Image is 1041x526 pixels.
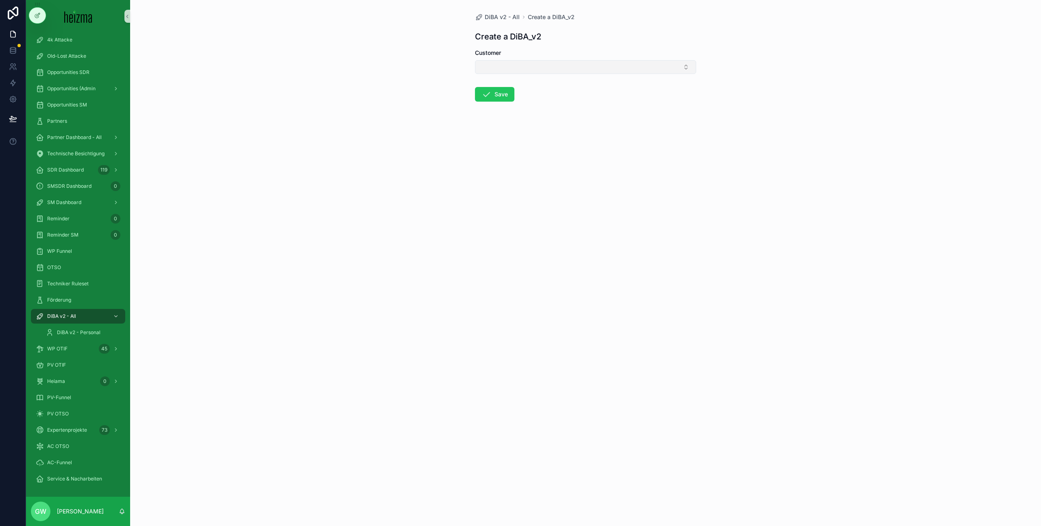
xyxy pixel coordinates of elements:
button: Save [475,87,514,102]
span: Expertenprojekte [47,427,87,433]
a: Opportunities SM [31,98,125,112]
a: Create a DiBA_v2 [528,13,575,21]
div: 45 [99,344,110,354]
a: Expertenprojekte73 [31,423,125,437]
a: Förderung [31,293,125,307]
a: PV OTIF [31,358,125,372]
span: PV-Funnel [47,394,71,401]
a: Old-Lost Attacke [31,49,125,63]
a: SM Dashboard [31,195,125,210]
h1: Create a DiBA_v2 [475,31,541,42]
div: 0 [111,214,120,224]
span: 4k Attacke [47,37,72,43]
span: Partner Dashboard - All [47,134,102,141]
span: WP OTIF [47,346,68,352]
div: scrollable content [26,33,130,497]
a: DiBA v2 - All [475,13,520,21]
a: Opportunities (Admin [31,81,125,96]
a: WP Funnel [31,244,125,259]
span: Customer [475,49,501,56]
div: 0 [100,376,110,386]
span: SM Dashboard [47,199,81,206]
a: Opportunities SDR [31,65,125,80]
a: DiBA v2 - Personal [41,325,125,340]
div: 0 [111,181,120,191]
a: Technische Besichtigung [31,146,125,161]
a: AC-Funnel [31,455,125,470]
a: Heiama0 [31,374,125,389]
span: Technische Besichtigung [47,150,105,157]
span: OTSO [47,264,61,271]
a: PV OTSO [31,406,125,421]
span: SDR Dashboard [47,167,84,173]
span: Techniker Ruleset [47,280,89,287]
span: Partners [47,118,67,124]
span: Förderung [47,297,71,303]
span: PV OTIF [47,362,66,368]
div: 73 [99,425,110,435]
span: PV OTSO [47,411,69,417]
img: App logo [64,10,92,23]
span: Old-Lost Attacke [47,53,86,59]
span: Opportunities (Admin [47,85,96,92]
a: Partner Dashboard - All [31,130,125,145]
a: OTSO [31,260,125,275]
span: Opportunities SM [47,102,87,108]
p: [PERSON_NAME] [57,507,104,515]
a: Service & Nacharbeiten [31,472,125,486]
a: AC OTSO [31,439,125,454]
button: Select Button [475,60,696,74]
span: Reminder [47,215,70,222]
a: SMSDR Dashboard0 [31,179,125,193]
div: 119 [98,165,110,175]
span: Opportunities SDR [47,69,89,76]
span: WP Funnel [47,248,72,254]
span: Service & Nacharbeiten [47,476,102,482]
a: SDR Dashboard119 [31,163,125,177]
div: 0 [111,230,120,240]
span: Reminder SM [47,232,78,238]
span: SMSDR Dashboard [47,183,91,189]
a: Techniker Ruleset [31,276,125,291]
a: PV-Funnel [31,390,125,405]
span: Heiama [47,378,65,385]
a: WP OTIF45 [31,341,125,356]
a: DiBA v2 - All [31,309,125,324]
span: AC-Funnel [47,459,72,466]
span: AC OTSO [47,443,69,450]
span: GW [35,506,46,516]
a: 4k Attacke [31,33,125,47]
span: DiBA v2 - Personal [57,329,100,336]
span: DiBA v2 - All [47,313,76,320]
a: Partners [31,114,125,128]
a: Reminder SM0 [31,228,125,242]
a: Reminder0 [31,211,125,226]
span: DiBA v2 - All [485,13,520,21]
